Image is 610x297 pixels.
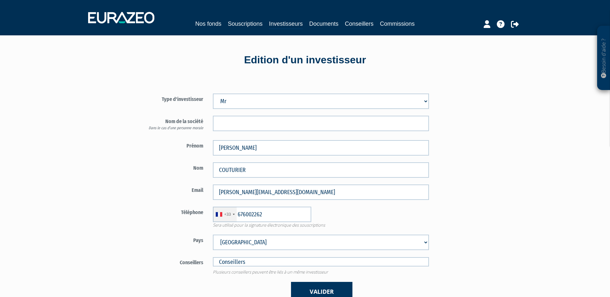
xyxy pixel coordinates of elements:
label: Conseillers [133,257,208,266]
label: Nom de la société [133,116,208,131]
label: Email [133,184,208,194]
a: Nos fonds [195,19,221,28]
div: Dans le cas d’une personne morale [138,125,204,131]
span: Plusieurs conseillers peuvent être liés à un même investisseur [208,269,434,275]
a: Souscriptions [228,19,262,28]
label: Prénom [133,140,208,150]
div: Edition d'un investisseur [122,53,488,67]
label: Téléphone [133,207,208,216]
div: France: +33 [213,207,237,222]
div: +33 [224,211,231,217]
label: Nom [133,162,208,172]
a: Documents [309,19,339,28]
a: Conseillers [345,19,374,28]
label: Pays [133,235,208,244]
label: Type d'investisseur [133,94,208,103]
span: Sera utilisé pour la signature électronique des souscriptions [208,222,434,228]
a: Commissions [380,19,415,28]
a: Investisseurs [269,19,303,29]
img: 1732889491-logotype_eurazeo_blanc_rvb.png [88,12,154,23]
p: Besoin d'aide ? [600,29,607,87]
